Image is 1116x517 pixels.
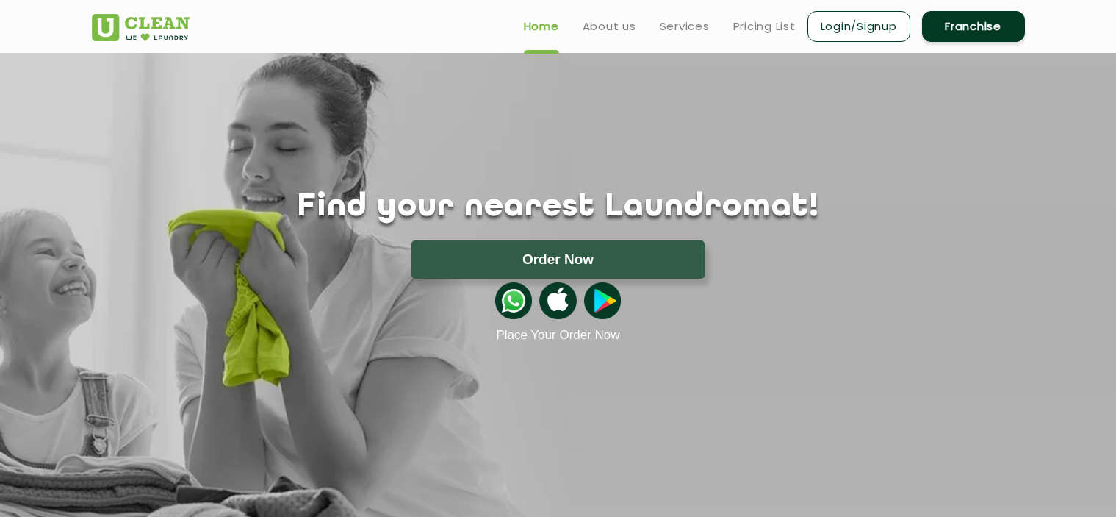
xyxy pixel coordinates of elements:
button: Order Now [411,240,705,279]
img: whatsappicon.png [495,282,532,319]
a: Home [524,18,559,35]
img: playstoreicon.png [584,282,621,319]
img: apple-icon.png [539,282,576,319]
h1: Find your nearest Laundromat! [81,189,1036,226]
a: Pricing List [733,18,796,35]
a: Franchise [922,11,1025,42]
a: Services [660,18,710,35]
a: Login/Signup [807,11,910,42]
a: About us [583,18,636,35]
img: UClean Laundry and Dry Cleaning [92,14,190,41]
a: Place Your Order Now [496,328,619,343]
